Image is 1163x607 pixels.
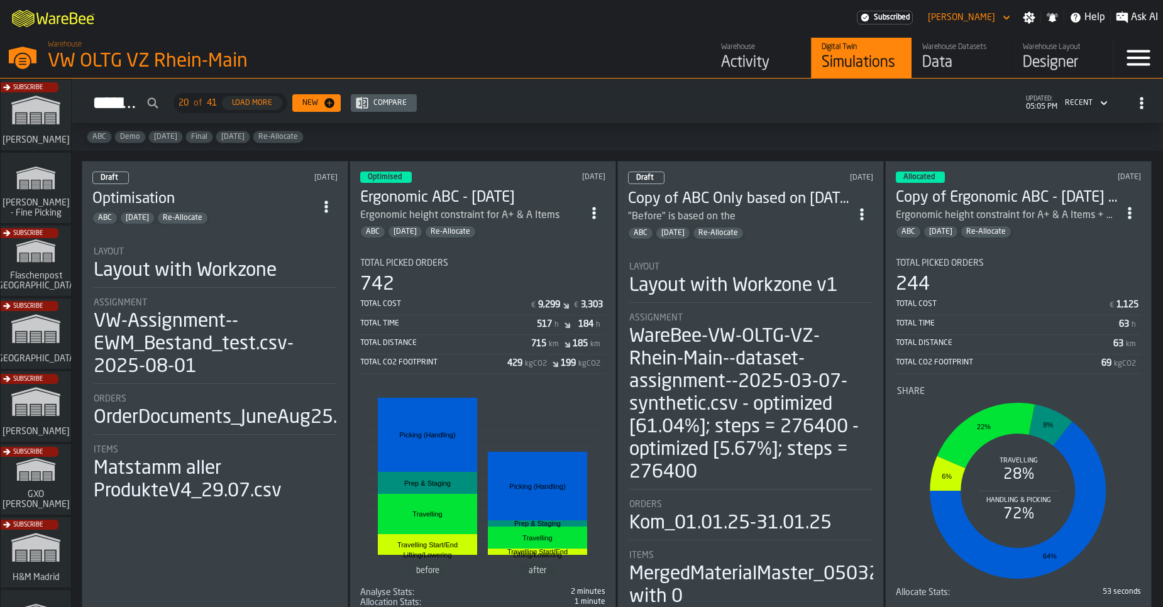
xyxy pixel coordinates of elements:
div: DropdownMenuValue-4 [1060,96,1110,111]
span: € [574,301,578,310]
div: stat-Share [897,386,1140,585]
div: Title [94,394,336,404]
div: Compare [368,99,412,107]
a: link-to-/wh/i/48cbecf7-1ea2-4bc9-a439-03d5b66e1a58/simulations [1,153,71,226]
h3: Optimisation [92,189,315,209]
div: Title [629,550,872,561]
span: Allocate Stats: [896,588,950,598]
label: button-toggle-Ask AI [1111,10,1163,25]
div: Total Cost [360,300,529,309]
div: Warehouse Layout [1023,43,1103,52]
div: Title [360,258,605,268]
div: Updated: 7/22/2025, 6:03:26 PM Created: 3/15/2025, 9:31:10 AM [1044,173,1141,182]
div: Title [629,500,872,510]
span: Re-Allocate [158,214,207,222]
div: VW-Assignment--EWM_Bestand_test.csv-2025-08-01 [94,310,336,378]
div: Title [896,588,950,598]
div: Title [360,588,414,598]
div: Copy of Ergonomic ABC - Feb/25 01-17 (based on v3.2) [896,188,1118,208]
span: Ask AI [1131,10,1158,25]
div: Updated: 7/22/2025, 6:22:31 PM Created: 7/22/2025, 6:20:34 PM [770,173,873,182]
div: Simulations [822,53,901,73]
span: of [194,98,202,108]
div: Title [94,298,336,308]
div: Ergonomic height constraint for A+ & A Items + 2nd run on optimise [896,208,1118,223]
div: Title [896,258,1141,268]
div: Title [94,445,336,455]
div: Copy of ABC Only based on Jan/25 v3.4 [628,189,851,209]
div: Title [94,247,336,257]
div: Ergonomic height constraint for A+ & A Items [360,208,559,223]
span: Jan/25 [656,229,690,238]
div: 742 [360,273,394,296]
a: link-to-/wh/i/72fe6713-8242-4c3c-8adf-5d67388ea6d5/simulations [1,80,71,153]
div: DropdownMenuValue-Sebastian Petruch Petruch [928,13,995,23]
h3: Copy of Ergonomic ABC - [DATE] 01-17 (based on v3.2) [896,188,1118,208]
div: stat-Total Picked Orders [896,258,1141,374]
span: Jan/25 [216,133,250,141]
span: Orders [629,500,662,510]
div: stat-Items [94,445,336,503]
span: ABC [93,214,117,222]
span: ABC [87,133,111,141]
div: status-3 2 [360,172,412,183]
span: Subscribe [13,376,43,383]
span: kgCO2 [525,359,547,368]
div: Stat Value [573,339,588,349]
a: link-to-/wh/i/a0d9589e-ccad-4b62-b3a5-e9442830ef7e/simulations [1,226,71,298]
div: Total Distance [360,339,531,347]
span: Analyse Stats: [360,588,414,598]
div: Title [629,313,872,323]
span: Layout [94,247,124,257]
div: Menu Subscription [857,11,913,25]
span: kgCO2 [1114,359,1136,368]
div: 2 minutes [419,588,605,596]
label: button-toggle-Help [1064,10,1110,25]
span: Layout [629,262,659,272]
label: button-toggle-Settings [1018,11,1040,24]
span: Allocated [903,173,935,181]
div: Warehouse Datasets [922,43,1002,52]
div: Updated: 8/12/2025, 3:50:34 PM Created: 7/23/2025, 1:45:05 PM [234,173,338,182]
section: card-SimulationDashboardCard-allocated [896,248,1141,598]
button: button-New [292,94,341,112]
div: DropdownMenuValue-4 [1065,99,1093,107]
div: Data [922,53,1002,73]
div: Total Time [896,319,1119,328]
a: link-to-/wh/i/0438fb8c-4a97-4a5b-bcc6-2889b6922db0/simulations [1,517,71,590]
div: Stat Value [537,319,552,329]
div: Stat Value [581,300,603,310]
div: Updated: 7/31/2025, 8:09:55 AM Created: 3/5/2025, 11:00:14 PM [510,173,605,182]
a: link-to-/wh/i/44979e6c-6f66-405e-9874-c1e29f02a54a/feed/ [710,38,811,78]
div: Stat Value [578,319,593,329]
div: Stat Value [561,358,576,368]
span: Feb/25 [924,227,957,236]
h2: button-Simulations [72,79,1163,123]
button: button-Compare [351,94,417,112]
div: Ergonomic ABC - Jan/25 [360,188,583,208]
span: ABC [896,227,920,236]
div: "Before" is based on the [628,209,736,224]
span: Share [897,386,925,396]
span: Subscribed [874,13,910,22]
span: ABC [361,227,385,236]
div: stat-Orders [629,500,872,540]
a: link-to-/wh/i/baca6aa3-d1fc-43c0-a604-2a1c9d5db74d/simulations [1,444,71,517]
label: button-toggle-Menu [1113,38,1163,78]
div: OrderDocuments_JuneAug25.csv [94,407,365,429]
div: status-0 2 [92,172,129,184]
span: Draft [101,174,118,182]
span: Total Picked Orders [360,258,448,268]
div: Title [897,386,1140,396]
span: Subscribe [13,303,43,310]
div: Title [629,262,872,272]
span: € [1110,301,1114,310]
span: 41 [207,98,217,108]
